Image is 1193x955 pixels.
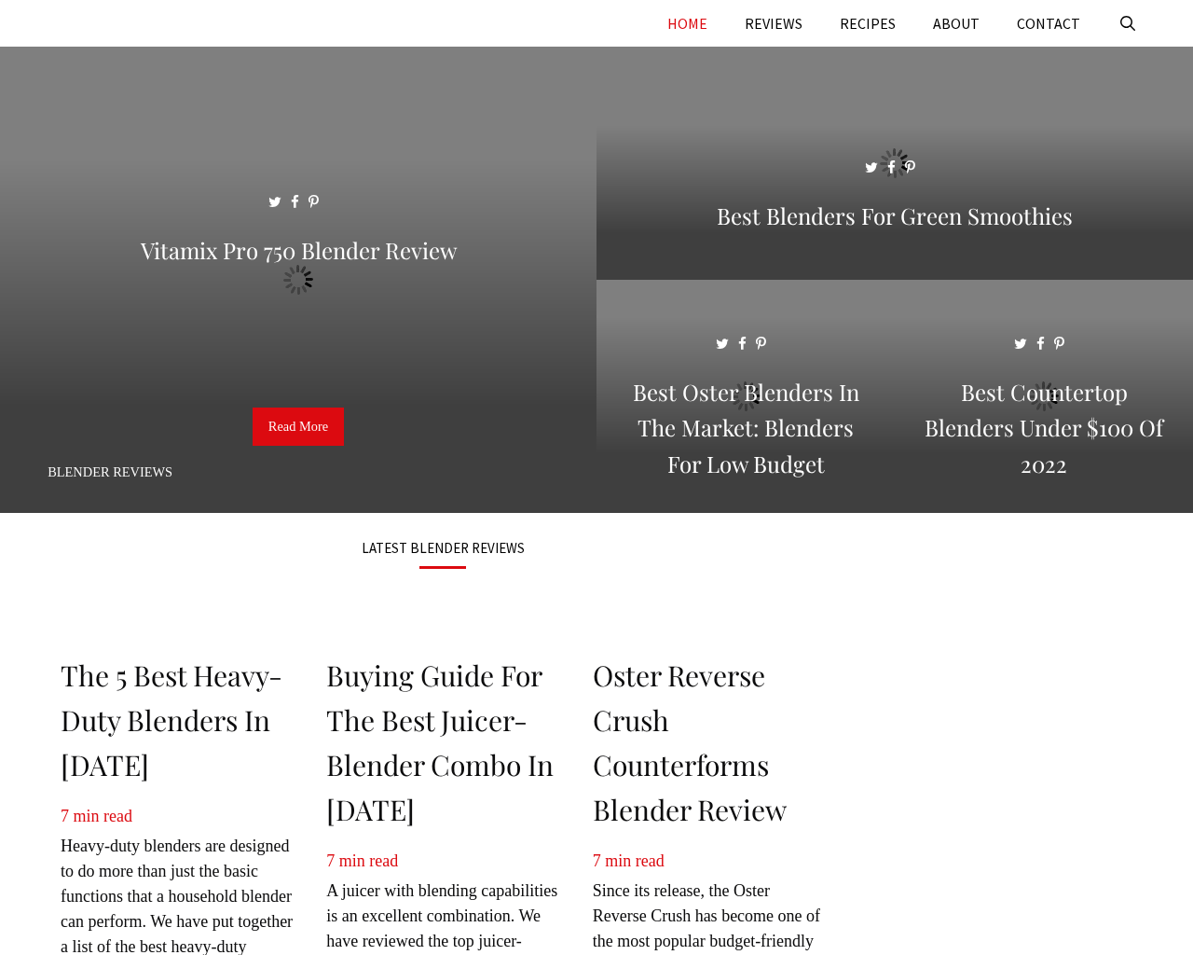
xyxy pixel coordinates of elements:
[593,851,601,870] span: 7
[708,635,709,636] img: Oster Reverse Crush Counterforms Blender Review
[593,657,787,828] a: Oster Reverse Crush Counterforms Blender Review
[61,807,69,825] span: 7
[74,807,132,825] span: min read
[605,851,664,870] span: min read
[253,408,344,447] a: Read More
[895,491,1193,509] a: Best Countertop Blenders Under $100 of 2022
[326,851,335,870] span: 7
[61,657,282,783] a: The 5 Best Heavy-Duty Blenders in [DATE]
[596,257,1193,276] a: Best Blenders for Green Smoothies
[176,635,177,636] img: The 5 Best Heavy-Duty Blenders in 2022
[442,635,443,636] img: Buying Guide for the Best Juicer-Blender Combo in 2022
[326,657,554,828] a: Buying Guide for the Best Juicer-Blender Combo in [DATE]
[339,851,398,870] span: min read
[48,464,172,479] a: Blender Reviews
[61,541,825,555] h3: LATEST BLENDER REVIEWS
[596,491,895,509] a: Best Oster Blenders in the Market: Blenders for Low Budget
